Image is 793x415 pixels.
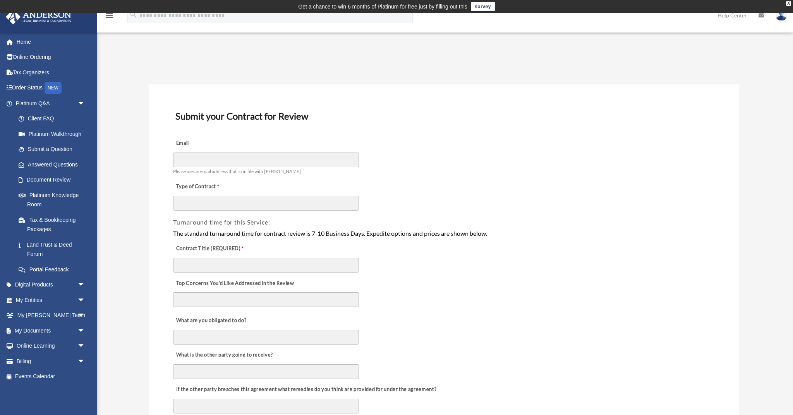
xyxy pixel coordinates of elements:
[173,278,296,289] label: Top Concerns You’d Like Addressed in the Review
[77,338,93,354] span: arrow_drop_down
[173,182,251,192] label: Type of Contract
[129,10,138,19] i: search
[5,353,97,369] a: Billingarrow_drop_down
[11,172,93,188] a: Document Review
[173,218,270,226] span: Turnaround time for this Service:
[11,157,97,172] a: Answered Questions
[173,350,275,361] label: What is the other party going to receive?
[173,138,251,149] label: Email
[11,126,97,142] a: Platinum Walkthrough
[173,228,715,238] div: The standard turnaround time for contract review is 7-10 Business Days. Expedite options and pric...
[11,111,97,127] a: Client FAQ
[77,353,93,369] span: arrow_drop_down
[11,142,97,157] a: Submit a Question
[173,168,301,174] span: Please use an email address that is on file with [PERSON_NAME]
[5,323,97,338] a: My Documentsarrow_drop_down
[77,277,93,293] span: arrow_drop_down
[11,187,97,212] a: Platinum Knowledge Room
[5,369,97,384] a: Events Calendar
[5,292,97,308] a: My Entitiesarrow_drop_down
[5,50,97,65] a: Online Ordering
[173,244,251,254] label: Contract Title (REQUIRED)
[5,34,97,50] a: Home
[173,384,438,395] label: If the other party breaches this agreement what remedies do you think are provided for under the ...
[3,9,74,24] img: Anderson Advisors Platinum Portal
[11,262,97,277] a: Portal Feedback
[173,316,251,326] label: What are you obligated to do?
[786,1,791,6] div: close
[77,323,93,339] span: arrow_drop_down
[5,277,97,293] a: Digital Productsarrow_drop_down
[5,338,97,354] a: Online Learningarrow_drop_down
[11,237,97,262] a: Land Trust & Deed Forum
[5,96,97,111] a: Platinum Q&Aarrow_drop_down
[77,96,93,111] span: arrow_drop_down
[11,212,97,237] a: Tax & Bookkeeping Packages
[5,65,97,80] a: Tax Organizers
[77,308,93,324] span: arrow_drop_down
[77,292,93,308] span: arrow_drop_down
[172,108,716,124] h3: Submit your Contract for Review
[105,11,114,20] i: menu
[5,80,97,96] a: Order StatusNEW
[471,2,495,11] a: survey
[298,2,467,11] div: Get a chance to win 6 months of Platinum for free just by filling out this
[45,82,62,94] div: NEW
[105,14,114,20] a: menu
[776,10,787,21] img: User Pic
[5,308,97,323] a: My [PERSON_NAME] Teamarrow_drop_down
